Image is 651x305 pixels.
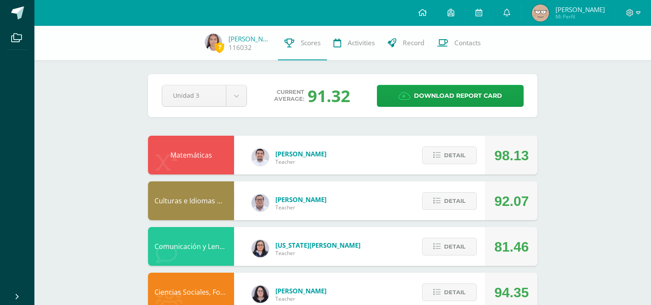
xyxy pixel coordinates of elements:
[494,182,529,221] div: 92.07
[205,34,222,51] img: 28dd4e63c3518b6e25859966076f847b.png
[252,286,269,303] img: f270ddb0ea09d79bf84e45c6680ec463.png
[252,194,269,212] img: 5778bd7e28cf89dedf9ffa8080fc1cd8.png
[532,4,549,22] img: 1d0ca742f2febfec89986c8588b009e1.png
[275,286,327,295] span: [PERSON_NAME]
[444,147,466,163] span: Detail
[215,42,224,53] span: 7
[431,26,487,60] a: Contacts
[148,136,234,174] div: Matemáticas
[454,38,481,47] span: Contacts
[422,146,477,164] button: Detail
[403,38,424,47] span: Record
[444,193,466,209] span: Detail
[414,85,502,106] span: Download report card
[555,13,605,20] span: Mi Perfil
[278,26,327,60] a: Scores
[173,85,215,106] span: Unidad 3
[148,227,234,266] div: Comunicación y Lenguaje, Idioma Extranjero: Inglés
[348,38,375,47] span: Activities
[494,136,529,175] div: 98.13
[275,149,327,158] span: [PERSON_NAME]
[444,239,466,255] span: Detail
[275,158,327,165] span: Teacher
[275,204,327,211] span: Teacher
[422,283,477,301] button: Detail
[228,34,272,43] a: [PERSON_NAME]
[422,192,477,210] button: Detail
[308,84,350,107] div: 91.32
[148,181,234,220] div: Culturas e Idiomas Mayas, Garífuna o Xinka
[275,195,327,204] span: [PERSON_NAME]
[301,38,321,47] span: Scores
[275,249,361,257] span: Teacher
[381,26,431,60] a: Record
[252,149,269,166] img: 1dc3b97bb891b8df9f4c0cb0359b6b14.png
[275,295,327,302] span: Teacher
[162,85,247,106] a: Unidad 3
[422,238,477,255] button: Detail
[444,284,466,300] span: Detail
[494,227,529,266] div: 81.46
[327,26,381,60] a: Activities
[555,5,605,14] span: [PERSON_NAME]
[252,240,269,257] img: e3bbb134d93969a5e3635e639c7a65a0.png
[228,43,252,52] a: 116032
[275,241,361,249] span: [US_STATE][PERSON_NAME]
[274,89,304,103] span: Current average:
[377,85,524,107] a: Download report card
